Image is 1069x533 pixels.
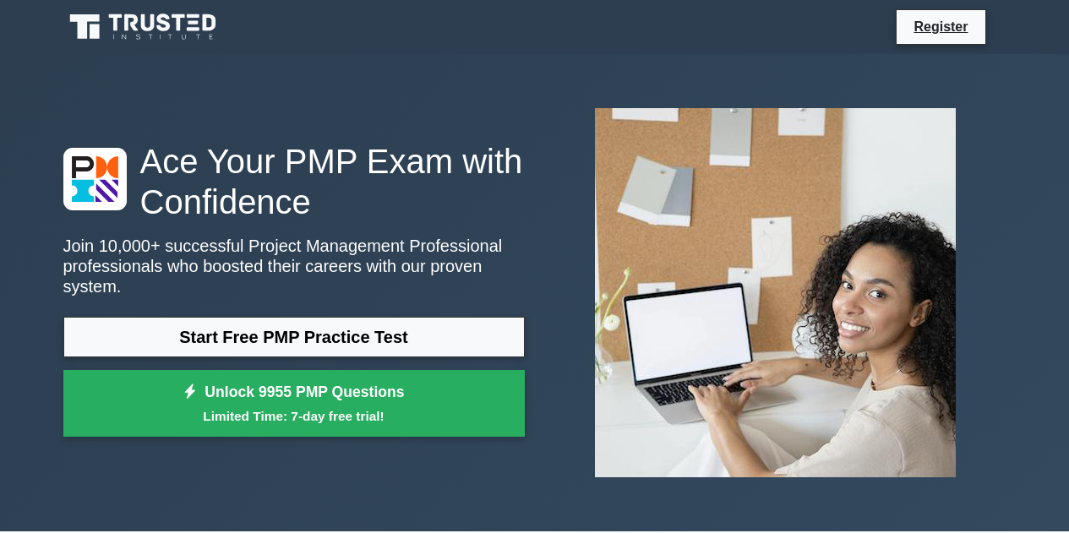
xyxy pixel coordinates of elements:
a: Register [903,16,978,37]
p: Join 10,000+ successful Project Management Professional professionals who boosted their careers w... [63,236,525,296]
a: Start Free PMP Practice Test [63,317,525,357]
small: Limited Time: 7-day free trial! [85,406,504,426]
a: Unlock 9955 PMP QuestionsLimited Time: 7-day free trial! [63,370,525,438]
h1: Ace Your PMP Exam with Confidence [63,141,525,222]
